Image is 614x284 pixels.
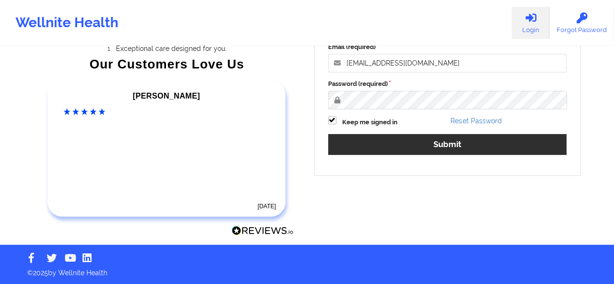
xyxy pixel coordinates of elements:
input: Email address [328,54,567,72]
label: Keep me signed in [342,117,398,127]
a: Reviews.io Logo [232,226,294,238]
div: Our Customers Love Us [40,59,294,69]
span: [PERSON_NAME] [133,92,200,100]
img: Reviews.io Logo [232,226,294,236]
button: Submit [328,134,567,155]
a: Reset Password [450,117,501,125]
time: [DATE] [258,203,276,210]
label: Email (required) [328,42,567,52]
p: © 2025 by Wellnite Health [20,261,594,278]
a: Login [512,7,549,39]
label: Password (required) [328,79,567,89]
a: Forgot Password [549,7,614,39]
li: Exceptional care designed for you. [49,45,294,52]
